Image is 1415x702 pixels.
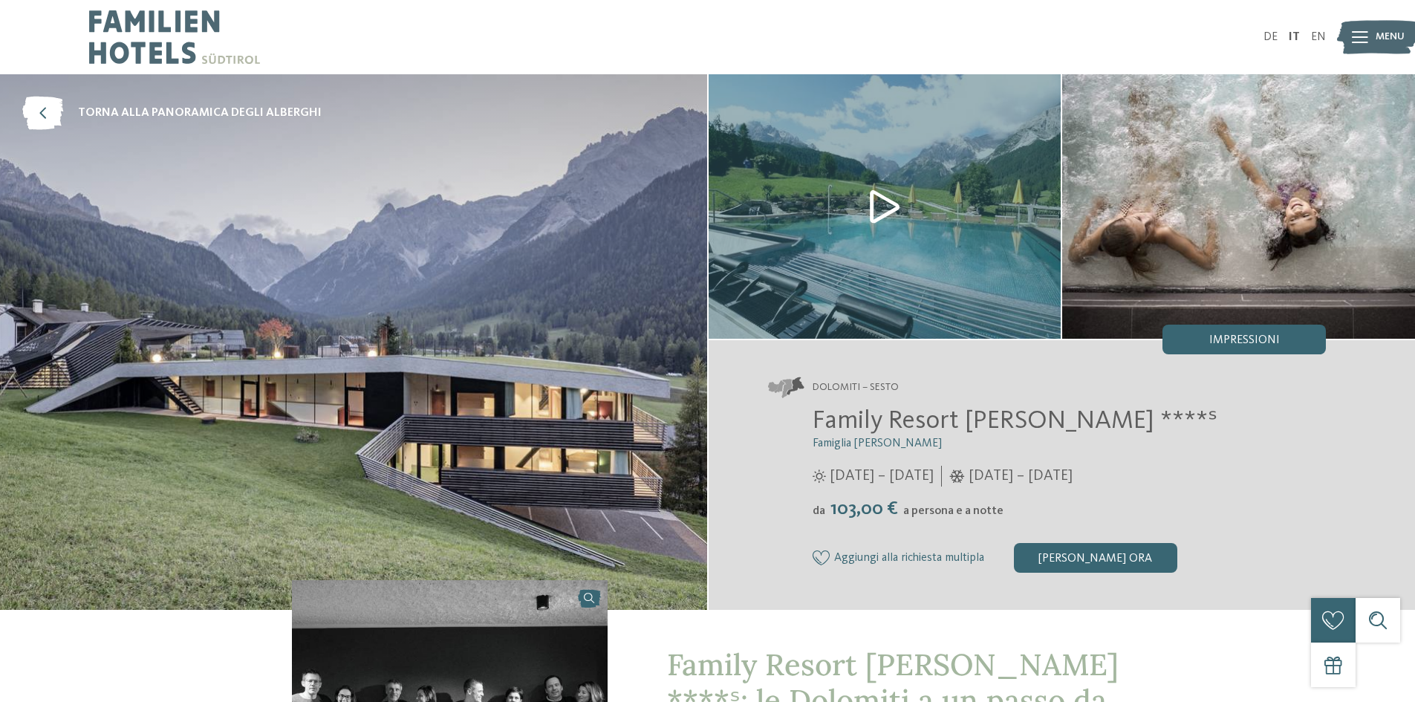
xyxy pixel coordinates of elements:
[709,74,1061,339] img: Il nostro family hotel a Sesto, il vostro rifugio sulle Dolomiti.
[813,438,942,449] span: Famiglia [PERSON_NAME]
[1263,31,1278,43] a: DE
[1062,74,1415,339] img: Il nostro family hotel a Sesto, il vostro rifugio sulle Dolomiti.
[949,469,965,483] i: Orari d'apertura inverno
[830,466,934,487] span: [DATE] – [DATE]
[903,505,1003,517] span: a persona e a notte
[1209,334,1280,346] span: Impressioni
[827,499,902,519] span: 103,00 €
[834,552,984,565] span: Aggiungi alla richiesta multipla
[813,408,1217,434] span: Family Resort [PERSON_NAME] ****ˢ
[1289,31,1300,43] a: IT
[1376,30,1405,45] span: Menu
[1014,543,1177,573] div: [PERSON_NAME] ora
[813,505,825,517] span: da
[1311,31,1326,43] a: EN
[22,97,322,130] a: torna alla panoramica degli alberghi
[78,105,322,121] span: torna alla panoramica degli alberghi
[813,380,899,395] span: Dolomiti – Sesto
[969,466,1073,487] span: [DATE] – [DATE]
[813,469,826,483] i: Orari d'apertura estate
